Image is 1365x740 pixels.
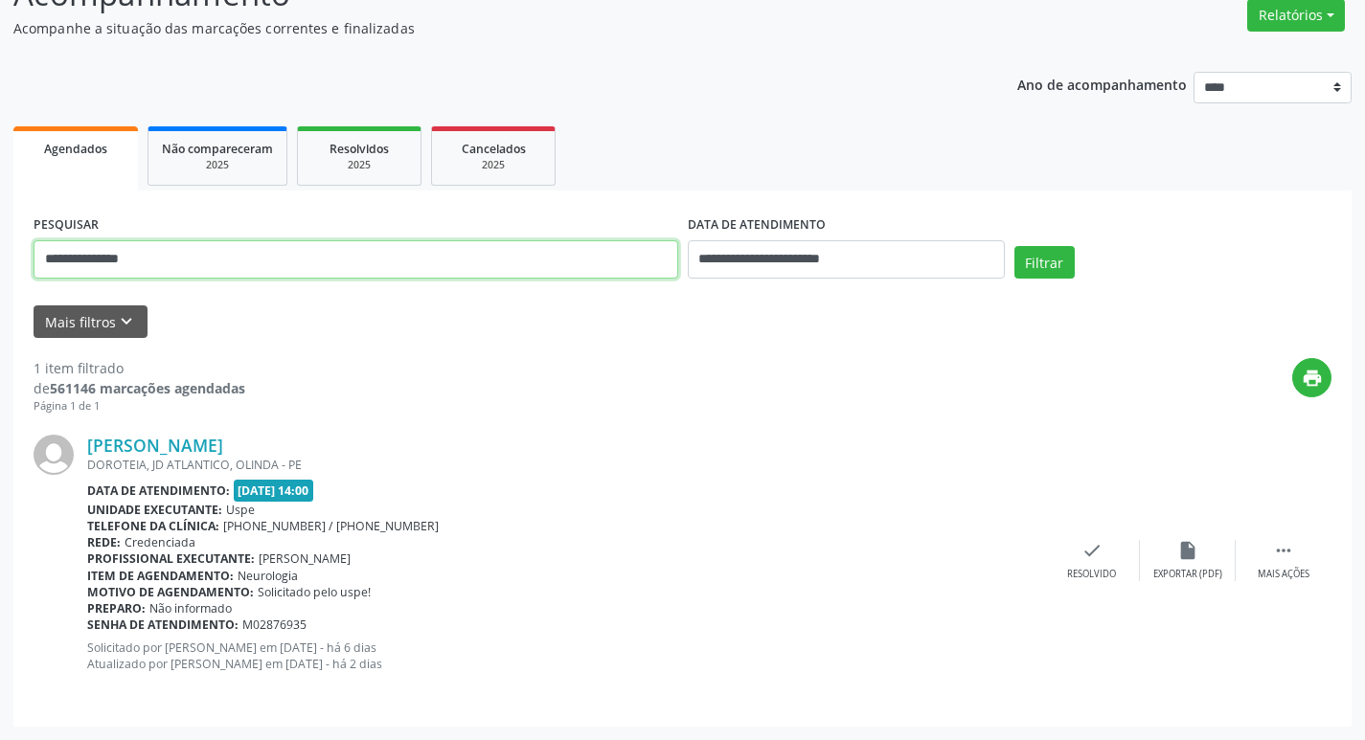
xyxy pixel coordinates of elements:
[1258,568,1309,581] div: Mais ações
[238,568,298,584] span: Neurologia
[87,600,146,617] b: Preparo:
[1302,368,1323,389] i: print
[34,358,245,378] div: 1 item filtrado
[87,457,1044,473] div: DOROTEIA, JD ATLANTICO, OLINDA - PE
[462,141,526,157] span: Cancelados
[1067,568,1116,581] div: Resolvido
[149,600,232,617] span: Não informado
[13,18,950,38] p: Acompanhe a situação das marcações correntes e finalizadas
[87,568,234,584] b: Item de agendamento:
[87,435,223,456] a: [PERSON_NAME]
[87,639,1044,672] p: Solicitado por [PERSON_NAME] em [DATE] - há 6 dias Atualizado por [PERSON_NAME] em [DATE] - há 2 ...
[258,584,371,600] span: Solicitado pelo uspe!
[234,480,314,502] span: [DATE] 14:00
[34,211,99,240] label: PESQUISAR
[87,518,219,534] b: Telefone da clínica:
[116,311,137,332] i: keyboard_arrow_down
[34,398,245,415] div: Página 1 de 1
[1014,246,1075,279] button: Filtrar
[125,534,195,550] span: Credenciada
[242,617,307,633] span: M02876935
[688,211,826,240] label: DATA DE ATENDIMENTO
[34,378,245,398] div: de
[87,534,121,550] b: Rede:
[1177,540,1198,561] i: insert_drive_file
[162,141,273,157] span: Não compareceram
[1153,568,1222,581] div: Exportar (PDF)
[445,158,541,172] div: 2025
[1292,358,1331,397] button: print
[226,502,255,518] span: Uspe
[330,141,389,157] span: Resolvidos
[223,518,439,534] span: [PHONE_NUMBER] / [PHONE_NUMBER]
[1273,540,1294,561] i: 
[259,550,351,567] span: [PERSON_NAME]
[87,482,230,499] b: Data de atendimento:
[34,305,148,339] button: Mais filtroskeyboard_arrow_down
[87,617,239,633] b: Senha de atendimento:
[87,502,222,518] b: Unidade executante:
[1017,72,1187,96] p: Ano de acompanhamento
[1081,540,1103,561] i: check
[50,379,245,397] strong: 561146 marcações agendadas
[87,550,255,567] b: Profissional executante:
[311,158,407,172] div: 2025
[87,584,254,600] b: Motivo de agendamento:
[34,435,74,475] img: img
[162,158,273,172] div: 2025
[44,141,107,157] span: Agendados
